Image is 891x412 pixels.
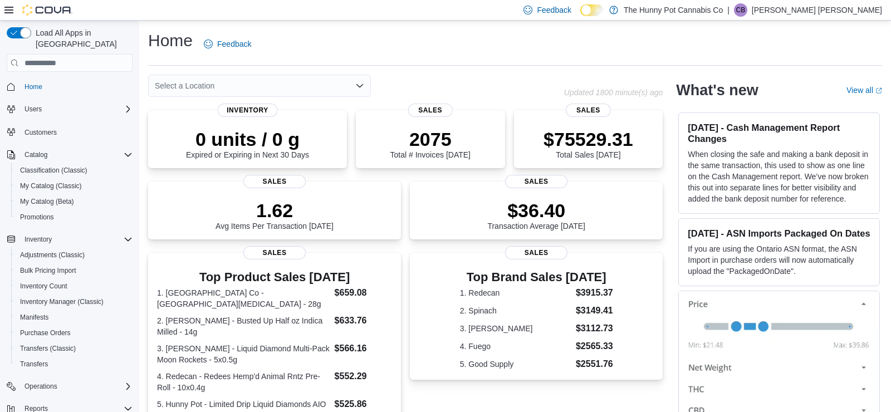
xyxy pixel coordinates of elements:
span: Transfers [20,360,48,369]
a: Transfers (Classic) [16,342,80,355]
span: Inventory Manager (Classic) [16,295,133,308]
a: Inventory Count [16,279,72,293]
a: Inventory Manager (Classic) [16,295,108,308]
svg: External link [875,87,882,94]
p: 1.62 [216,199,334,222]
span: Sales [505,175,567,188]
h3: Top Product Sales [DATE] [157,271,392,284]
span: Promotions [16,210,133,224]
span: Manifests [20,313,48,322]
div: Cameron Brown [734,3,747,17]
span: Inventory Manager (Classic) [20,297,104,306]
button: Bulk Pricing Import [11,263,137,278]
span: Home [25,82,42,91]
button: Purchase Orders [11,325,137,341]
span: Inventory [20,233,133,246]
p: When closing the safe and making a bank deposit in the same transaction, this used to show as one... [688,149,870,204]
div: Total # Invoices [DATE] [390,128,471,159]
span: Classification (Classic) [16,164,133,177]
span: Transfers (Classic) [20,344,76,353]
a: My Catalog (Classic) [16,179,86,193]
button: Adjustments (Classic) [11,247,137,263]
p: $36.40 [487,199,585,222]
h1: Home [148,30,193,52]
button: My Catalog (Beta) [11,194,137,209]
span: Inventory Count [20,282,67,291]
button: Transfers [11,356,137,372]
a: Bulk Pricing Import [16,264,81,277]
button: Catalog [2,147,137,163]
h3: Top Brand Sales [DATE] [460,271,613,284]
span: Inventory Count [16,279,133,293]
a: Manifests [16,311,53,324]
button: Inventory [20,233,56,246]
a: View allExternal link [846,86,882,95]
a: Customers [20,126,61,139]
h3: [DATE] - Cash Management Report Changes [688,122,870,144]
p: 0 units / 0 g [186,128,309,150]
span: Purchase Orders [16,326,133,340]
span: Catalog [20,148,133,161]
a: Feedback [199,33,256,55]
span: Inventory [218,104,277,117]
button: Open list of options [355,81,364,90]
span: Feedback [537,4,571,16]
span: Promotions [20,213,54,222]
span: Sales [566,104,610,117]
dd: $633.76 [335,314,393,327]
dt: 5. Good Supply [460,359,571,370]
input: Dark Mode [580,4,604,16]
span: Inventory [25,235,52,244]
span: Customers [20,125,133,139]
dt: 1. [GEOGRAPHIC_DATA] Co - [GEOGRAPHIC_DATA][MEDICAL_DATA] - 28g [157,287,330,310]
img: Cova [22,4,72,16]
button: Customers [2,124,137,140]
button: Classification (Classic) [11,163,137,178]
h2: What's new [676,81,758,99]
p: $75529.31 [544,128,633,150]
span: Sales [243,175,306,188]
div: Expired or Expiring in Next 30 Days [186,128,309,159]
div: Transaction Average [DATE] [487,199,585,230]
dd: $525.86 [335,398,393,411]
dd: $566.16 [335,342,393,355]
span: Users [25,105,42,114]
dt: 3. [PERSON_NAME] - Liquid Diamond Multi-Pack Moon Rockets - 5x0.5g [157,343,330,365]
div: Avg Items Per Transaction [DATE] [216,199,334,230]
span: Transfers (Classic) [16,342,133,355]
span: Bulk Pricing Import [16,264,133,277]
span: My Catalog (Beta) [20,197,74,206]
span: Customers [25,128,57,137]
button: Promotions [11,209,137,225]
p: If you are using the Ontario ASN format, the ASN Import in purchase orders will now automatically... [688,243,870,277]
dt: 3. [PERSON_NAME] [460,323,571,334]
a: Promotions [16,210,58,224]
p: 2075 [390,128,471,150]
span: Home [20,80,133,94]
p: The Hunny Pot Cannabis Co [624,3,723,17]
dt: 2. Spinach [460,305,571,316]
button: Users [20,102,46,116]
span: Sales [408,104,453,117]
span: Classification (Classic) [20,166,87,175]
dd: $2551.76 [576,357,613,371]
span: Transfers [16,357,133,371]
button: Operations [2,379,137,394]
button: Transfers (Classic) [11,341,137,356]
span: Catalog [25,150,47,159]
dd: $3149.41 [576,304,613,317]
span: Operations [25,382,57,391]
span: Load All Apps in [GEOGRAPHIC_DATA] [31,27,133,50]
span: My Catalog (Classic) [16,179,133,193]
span: Dark Mode [580,16,581,17]
span: Sales [505,246,567,259]
span: Operations [20,380,133,393]
span: CB [736,3,745,17]
h3: [DATE] - ASN Imports Packaged On Dates [688,228,870,239]
a: My Catalog (Beta) [16,195,79,208]
dd: $2565.33 [576,340,613,353]
button: My Catalog (Classic) [11,178,137,194]
p: | [727,3,730,17]
span: My Catalog (Classic) [20,182,82,190]
div: Total Sales [DATE] [544,128,633,159]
